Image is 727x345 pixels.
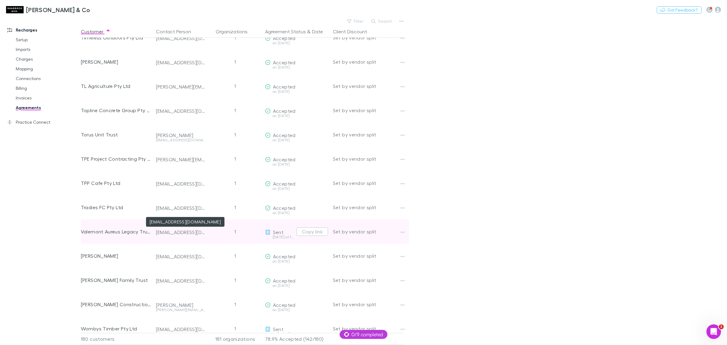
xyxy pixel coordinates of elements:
[333,195,403,219] div: Set by vendor split
[273,108,296,114] span: Accepted
[265,308,328,312] div: on [DATE]
[1,117,85,127] a: Practice Connect
[208,195,263,219] div: 1
[10,45,85,54] a: Imports
[265,65,328,69] div: on [DATE]
[156,253,206,260] div: [EMAIL_ADDRESS][DOMAIN_NAME]
[156,278,206,284] div: [EMAIL_ADDRESS][DOMAIN_NAME]
[265,25,328,38] div: &
[10,74,85,83] a: Connections
[156,156,206,162] div: [PERSON_NAME][EMAIL_ADDRESS][DOMAIN_NAME]
[156,326,206,332] div: [EMAIL_ADDRESS][DOMAIN_NAME]
[265,25,306,38] button: Agreement Status
[10,83,85,93] a: Billing
[156,308,206,312] div: [PERSON_NAME][EMAIL_ADDRESS][DOMAIN_NAME]
[333,98,403,122] div: Set by vendor split
[81,317,151,341] div: Wombys Timber Pty Ltd
[156,229,206,235] div: [EMAIL_ADDRESS][DOMAIN_NAME]
[273,229,284,235] span: Sent
[368,18,396,25] button: Search
[333,74,403,98] div: Set by vendor split
[273,132,296,138] span: Accepted
[81,171,151,195] div: TPP Cafe Pty Ltd
[273,278,296,283] span: Accepted
[26,6,90,13] h3: [PERSON_NAME] & Co
[81,98,151,122] div: Topline Concrete Group Pty Ltd
[156,302,206,308] div: [PERSON_NAME]
[273,302,296,308] span: Accepted
[273,156,296,162] span: Accepted
[81,147,151,171] div: TPE Project Contracting Pty Ltd
[333,122,403,147] div: Set by vendor split
[10,93,85,103] a: Invoices
[156,108,206,114] div: [EMAIL_ADDRESS][DOMAIN_NAME]
[208,122,263,147] div: 1
[265,90,328,93] div: on [DATE]
[208,98,263,122] div: 1
[273,253,296,259] span: Accepted
[208,317,263,341] div: 1
[156,25,198,38] button: Contact Person
[333,147,403,171] div: Set by vendor split
[81,244,151,268] div: [PERSON_NAME]
[81,74,151,98] div: TL Agriculture Pty Ltd
[208,25,263,50] div: 1
[333,268,403,292] div: Set by vendor split
[273,84,296,89] span: Accepted
[273,205,296,211] span: Accepted
[333,244,403,268] div: Set by vendor split
[81,333,154,345] div: 180 customers
[208,147,263,171] div: 1
[333,219,403,244] div: Set by vendor split
[265,260,328,263] div: on [DATE]
[156,181,206,187] div: [EMAIL_ADDRESS][DOMAIN_NAME]
[156,35,206,41] div: [EMAIL_ADDRESS][DOMAIN_NAME]
[208,171,263,195] div: 1
[265,235,294,239] div: [DATE] at 1:02 PM
[265,284,328,287] div: on [DATE]
[6,6,24,13] img: Shaddock & Co's Logo
[81,50,151,74] div: [PERSON_NAME]
[156,132,206,138] div: [PERSON_NAME]
[265,187,328,190] div: on [DATE]
[333,25,374,38] button: Client Discount
[265,138,328,142] div: on [DATE]
[706,324,721,339] iframe: Intercom live chat
[297,227,328,236] button: Copy link
[333,317,403,341] div: Set by vendor split
[344,18,367,25] button: Filter
[333,292,403,317] div: Set by vendor split
[81,25,111,38] button: Customer
[81,292,151,317] div: [PERSON_NAME] Constructions Pty Ltd
[657,6,702,14] button: Got Feedback?
[265,211,328,215] div: on [DATE]
[265,41,328,45] div: on [DATE]
[208,333,263,345] div: 181 organizations
[156,205,206,211] div: [EMAIL_ADDRESS][DOMAIN_NAME]
[265,333,328,345] p: 78.9% Accepted (142/180)
[333,25,403,50] div: Set by vendor split
[273,326,284,332] span: Sent
[81,219,151,244] div: Valemont Aureus Legacy Trust
[208,74,263,98] div: 1
[1,25,85,35] a: Recharges
[81,195,151,219] div: Tradies FC Pty Ltd
[265,332,328,336] div: on [DATE]
[333,50,403,74] div: Set by vendor split
[273,181,296,186] span: Accepted
[208,244,263,268] div: 1
[10,103,85,112] a: Agreements
[10,54,85,64] a: Charges
[719,324,724,329] span: 1
[81,268,151,292] div: [PERSON_NAME] Family Trust
[312,25,323,38] button: Date
[208,219,263,244] div: 1
[81,25,151,50] div: Timeless Outdoors Pty Ltd
[273,59,296,65] span: Accepted
[208,268,263,292] div: 1
[156,138,206,142] div: [EMAIL_ADDRESS][DOMAIN_NAME]
[81,122,151,147] div: Torus Unit Trust
[10,35,85,45] a: Setup
[156,84,206,90] div: [PERSON_NAME][EMAIL_ADDRESS][DOMAIN_NAME]
[208,292,263,317] div: 1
